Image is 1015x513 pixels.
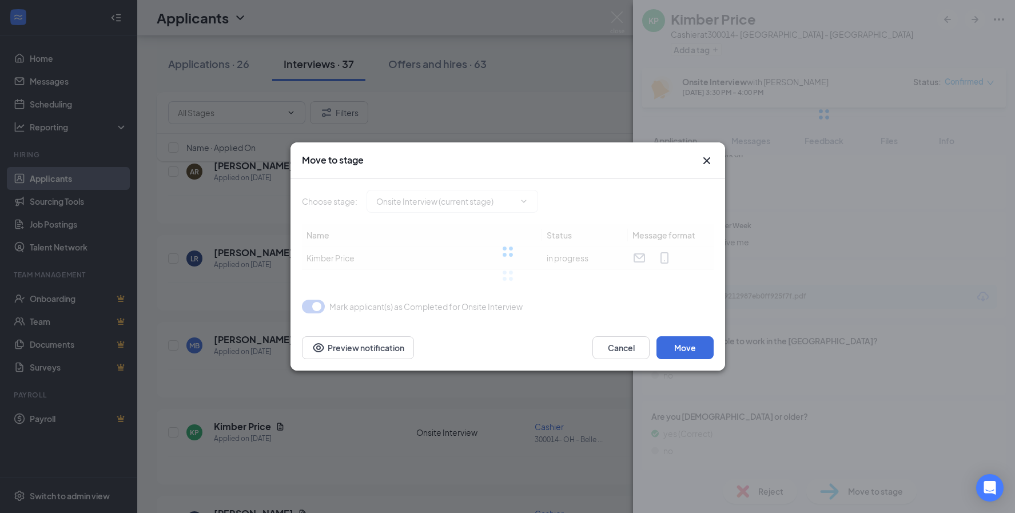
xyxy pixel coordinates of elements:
[592,336,650,359] button: Cancel
[976,474,1004,502] div: Open Intercom Messenger
[302,336,414,359] button: Preview notificationEye
[700,154,714,168] button: Close
[700,154,714,168] svg: Cross
[312,341,325,355] svg: Eye
[302,154,364,166] h3: Move to stage
[656,336,714,359] button: Move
